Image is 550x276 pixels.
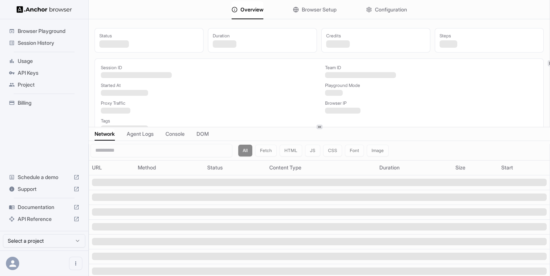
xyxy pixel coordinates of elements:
[6,97,82,109] div: Billing
[6,37,82,49] div: Session History
[197,130,209,138] span: DOM
[92,164,132,171] div: URL
[6,201,82,213] div: Documentation
[127,130,154,138] span: Agent Logs
[440,33,539,39] div: Steps
[302,6,337,13] span: Browser Setup
[6,183,82,195] div: Support
[18,203,71,211] span: Documentation
[165,130,185,138] span: Console
[99,33,199,39] div: Status
[213,33,312,39] div: Duration
[207,164,263,171] div: Status
[269,164,373,171] div: Content Type
[101,65,313,71] div: Session ID
[18,99,79,107] span: Billing
[18,69,79,77] span: API Keys
[6,25,82,37] div: Browser Playground
[325,65,537,71] div: Team ID
[69,257,82,270] button: Open menu
[101,118,537,124] div: Tags
[18,174,71,181] span: Schedule a demo
[18,27,79,35] span: Browser Playground
[6,213,82,225] div: API Reference
[18,185,71,193] span: Support
[325,83,537,88] div: Playground Mode
[326,33,426,39] div: Credits
[101,100,313,106] div: Proxy Traffic
[325,100,537,106] div: Browser IP
[18,215,71,223] span: API Reference
[95,130,115,138] span: Network
[6,67,82,79] div: API Keys
[101,83,313,88] div: Started At
[6,55,82,67] div: Usage
[138,164,201,171] div: Method
[455,164,495,171] div: Size
[6,171,82,183] div: Schedule a demo
[501,164,547,171] div: Start
[18,39,79,47] span: Session History
[375,6,407,13] span: Configuration
[379,164,449,171] div: Duration
[18,57,79,65] span: Usage
[18,81,79,88] span: Project
[6,79,82,91] div: Project
[17,6,72,13] img: Anchor Logo
[240,6,263,13] span: Overview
